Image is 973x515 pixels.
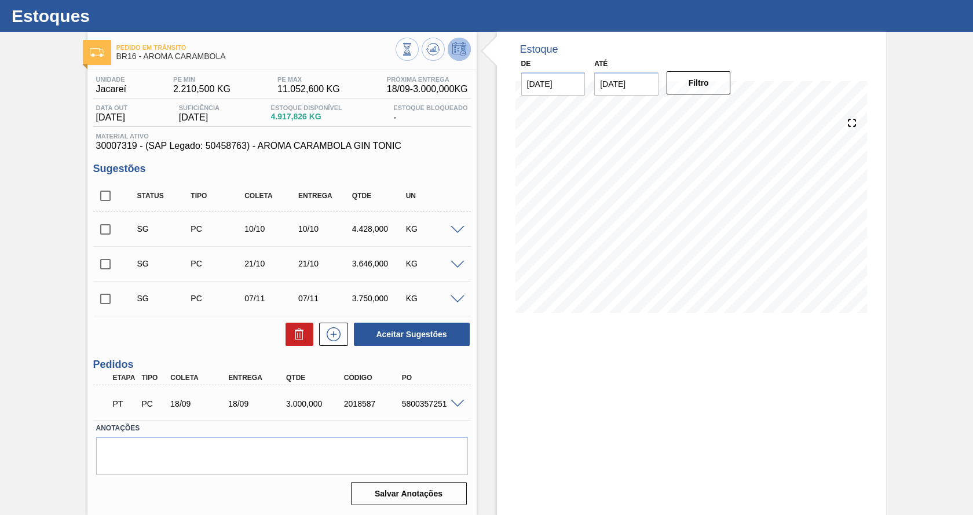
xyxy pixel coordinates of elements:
div: Coleta [242,192,301,200]
div: Tipo [188,192,247,200]
span: Pedido em Trânsito [116,44,396,51]
label: Anotações [96,420,468,437]
div: Sugestão Criada [134,224,193,233]
span: [DATE] [179,112,220,123]
span: Material ativo [96,133,468,140]
span: Estoque Bloqueado [393,104,467,111]
span: Data out [96,104,128,111]
div: Estoque [520,43,558,56]
div: Pedido de Compra [188,224,247,233]
span: Estoque Disponível [271,104,342,111]
div: Entrega [225,374,290,382]
span: PE MIN [173,76,231,83]
span: Unidade [96,76,126,83]
h3: Sugestões [93,163,471,175]
span: 11.052,600 KG [277,84,340,94]
button: Desprogramar Estoque [448,38,471,61]
div: 18/09/2025 [225,399,290,408]
div: 3.646,000 [349,259,408,268]
label: Até [594,60,608,68]
div: 18/09/2025 [167,399,232,408]
div: Sugestão Criada [134,294,193,303]
span: 18/09 - 3.000,000 KG [387,84,468,94]
div: Tipo [138,374,168,382]
div: KG [403,294,462,303]
div: Etapa [110,374,140,382]
h3: Pedidos [93,359,471,371]
div: 21/10/2025 [242,259,301,268]
div: 10/10/2025 [295,224,354,233]
div: PO [399,374,463,382]
div: Excluir Sugestões [280,323,313,346]
div: Pedido de Compra [138,399,168,408]
div: 10/10/2025 [242,224,301,233]
span: BR16 - AROMA CARAMBOLA [116,52,396,61]
div: 07/11/2025 [242,294,301,303]
button: Aceitar Sugestões [354,323,470,346]
div: - [390,104,470,123]
span: Próxima Entrega [387,76,468,83]
input: dd/mm/yyyy [594,72,659,96]
div: Aceitar Sugestões [348,322,471,347]
label: De [521,60,531,68]
p: PT [113,399,137,408]
div: Pedido de Compra [188,294,247,303]
div: 4.428,000 [349,224,408,233]
div: Qtde [283,374,348,382]
div: Status [134,192,193,200]
div: 3.750,000 [349,294,408,303]
span: Jacareí [96,84,126,94]
div: Sugestão Criada [134,259,193,268]
div: 2018587 [341,399,405,408]
span: [DATE] [96,112,128,123]
div: UN [403,192,462,200]
div: Código [341,374,405,382]
div: Pedido em Trânsito [110,391,140,417]
input: dd/mm/yyyy [521,72,586,96]
div: 5800357251 [399,399,463,408]
button: Salvar Anotações [351,482,467,505]
span: 4.917,826 KG [271,112,342,121]
div: 21/10/2025 [295,259,354,268]
span: 30007319 - (SAP Legado: 50458763) - AROMA CARAMBOLA GIN TONIC [96,141,468,151]
span: PE MAX [277,76,340,83]
button: Visão Geral dos Estoques [396,38,419,61]
button: Atualizar Gráfico [422,38,445,61]
div: Qtde [349,192,408,200]
h1: Estoques [12,9,217,23]
div: 07/11/2025 [295,294,354,303]
div: Nova sugestão [313,323,348,346]
span: Suficiência [179,104,220,111]
div: KG [403,259,462,268]
span: 2.210,500 KG [173,84,231,94]
button: Filtro [667,71,731,94]
div: 3.000,000 [283,399,348,408]
div: Entrega [295,192,354,200]
div: Pedido de Compra [188,259,247,268]
div: KG [403,224,462,233]
img: Ícone [90,48,104,57]
div: Coleta [167,374,232,382]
